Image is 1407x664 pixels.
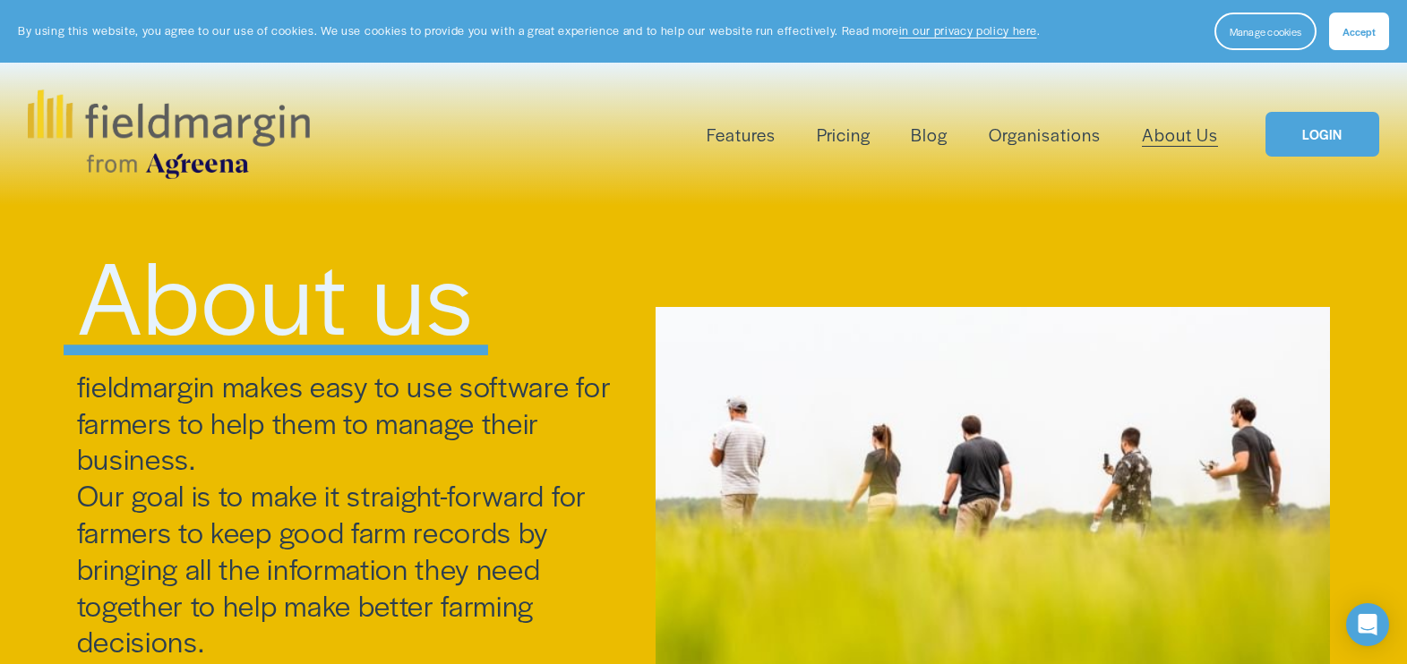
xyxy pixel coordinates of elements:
p: By using this website, you agree to our use of cookies. We use cookies to provide you with a grea... [18,22,1040,39]
a: Organisations [989,120,1101,149]
a: Pricing [817,120,871,149]
button: Accept [1329,13,1389,50]
button: Manage cookies [1214,13,1317,50]
img: fieldmargin.com [28,89,309,179]
span: Accept [1343,24,1376,38]
a: Blog [911,120,948,149]
span: About us [77,222,475,364]
a: About Us [1142,120,1218,149]
div: Open Intercom Messenger [1346,603,1389,646]
a: LOGIN [1265,112,1378,157]
span: Manage cookies [1230,24,1301,38]
span: Features [707,122,776,148]
span: fieldmargin makes easy to use software for farmers to help them to manage their business. Our goa... [77,365,618,661]
a: folder dropdown [707,120,776,149]
a: in our privacy policy here [899,22,1037,38]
